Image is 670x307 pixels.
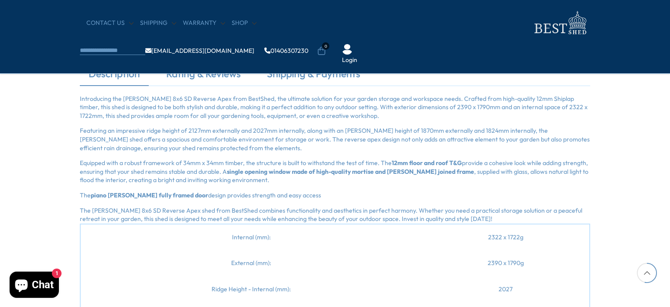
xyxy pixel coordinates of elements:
inbox-online-store-chat: Shopify online store chat [7,272,62,300]
td: 2322 x 1722g [422,224,590,251]
a: 01406307230 [264,48,308,54]
a: Shop [232,19,256,28]
p: The [PERSON_NAME] 8x6 SD Reverse Apex shed from BestShed combines functionality and aesthetics in... [80,207,590,224]
strong: single opening window made of high-quality mortise and [PERSON_NAME] joined frame [227,168,474,176]
td: 2027 [422,276,590,303]
p: The design provides strength and easy access [80,191,590,200]
a: CONTACT US [86,19,133,28]
img: User Icon [342,44,352,55]
p: Featuring an impressive ridge height of 2127mm externally and 2027mm internally, along with an [P... [80,127,590,152]
a: Shipping & Payments [258,67,369,85]
p: Equipped with a robust framework of 34mm x 34mm timber, the structure is built to withstand the t... [80,159,590,185]
a: Warranty [183,19,225,28]
span: 0 [322,42,329,50]
strong: 12mm floor and roof [392,159,448,167]
strong: piano [PERSON_NAME] fully framed door [91,191,208,199]
a: Shipping [140,19,176,28]
td: Ridge Height - Internal (mm): [80,276,422,303]
td: External (mm): [80,250,422,276]
a: [EMAIL_ADDRESS][DOMAIN_NAME] [145,48,254,54]
td: 2390 x 1790g [422,250,590,276]
a: 0 [317,47,326,55]
p: Introducing the [PERSON_NAME] 8x6 SD Reverse Apex from BestShed, the ultimate solution for your g... [80,95,590,121]
a: Login [342,56,357,65]
a: Rating & Reviews [157,67,250,85]
strong: T&G [449,159,462,167]
a: Description [80,67,149,85]
td: Internal (mm): [80,224,422,251]
img: logo [529,9,590,37]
